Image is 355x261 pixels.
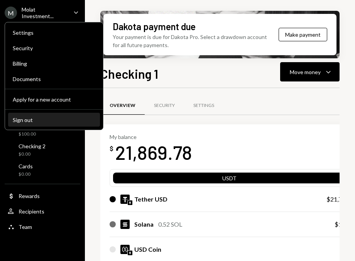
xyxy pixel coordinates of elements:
a: Security [8,41,100,55]
a: Documents [8,72,100,86]
a: Cards$0.00 [5,161,80,179]
div: USD Coin [134,245,161,254]
div: Security [154,102,175,109]
a: Checking 2$0.00 [5,141,80,159]
div: Settings [193,102,214,109]
div: Cards [19,163,33,169]
div: Overview [110,102,135,109]
a: Overview [100,96,145,115]
div: 0.52 SOL [158,220,182,229]
div: Apply for a new account [13,96,95,103]
div: My balance [110,134,192,140]
div: Molat Investment... [22,6,67,19]
div: Sign out [13,117,95,123]
a: Team [5,220,80,234]
img: SOL [120,220,130,229]
div: Billing [13,60,95,67]
div: Rewards [19,193,40,199]
div: Checking 2 [19,143,46,149]
div: Team [19,224,32,230]
button: Move money [280,62,340,81]
div: Recipients [19,208,44,215]
img: ethereum-mainnet [128,200,132,205]
img: USDT [120,195,130,204]
div: Tether USD [134,195,167,204]
a: Billing [8,56,100,70]
a: Security [145,96,184,115]
a: Settings [184,96,223,115]
h1: Checking 1 [100,66,158,81]
div: Security [13,45,95,51]
a: Recipients [5,204,80,218]
button: Apply for a new account [8,93,100,107]
img: USDC [120,245,130,254]
div: M [5,7,17,19]
img: ethereum-mainnet [128,251,132,255]
div: $ [110,145,113,153]
div: Move money [290,68,321,76]
a: Settings [8,25,100,39]
div: $100.00 [19,131,40,137]
div: USDT [113,174,346,185]
div: $0.00 [19,171,33,178]
button: Make payment [279,28,327,41]
a: Rewards [5,189,80,203]
div: Documents [13,76,95,82]
button: Sign out [8,113,100,127]
div: Your payment is due for Dakota Pro. Select a drawdown account for all future payments. [113,33,274,49]
div: Dakota payment due [113,20,196,33]
div: Settings [13,29,95,36]
div: Solana [134,220,154,229]
div: 21,869.78 [115,140,192,164]
div: $0.00 [19,151,46,158]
